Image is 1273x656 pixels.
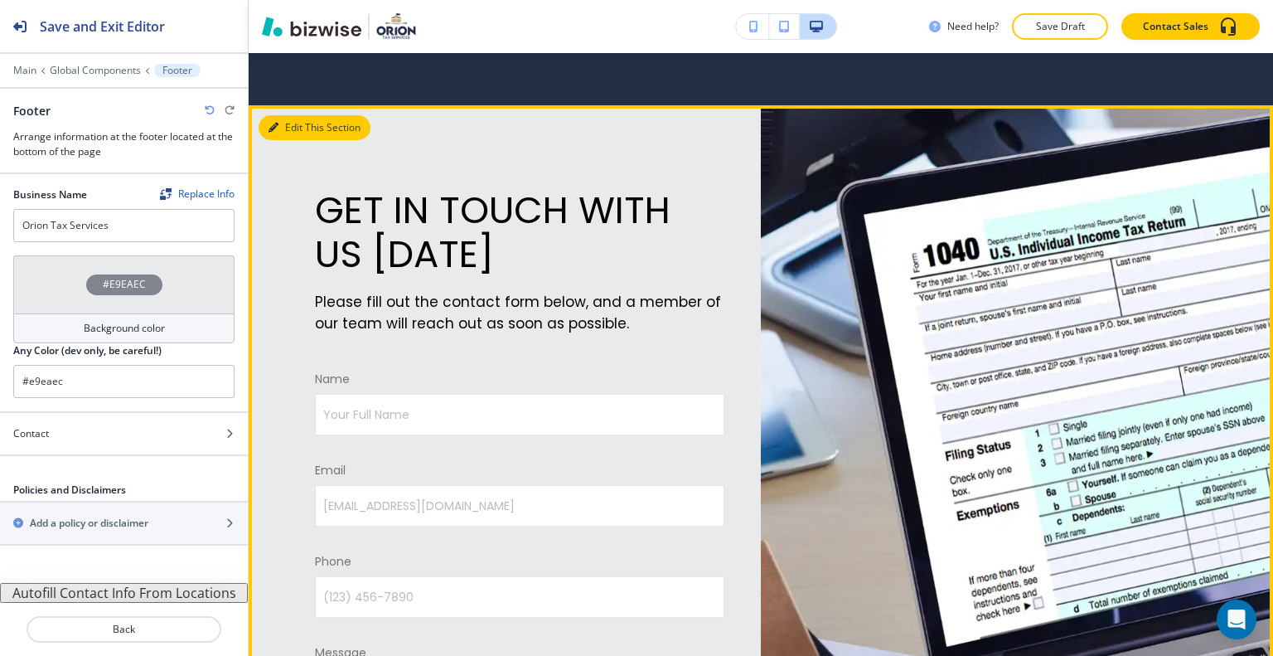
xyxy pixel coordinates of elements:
p: Save Draft [1033,19,1087,34]
h2: Business Name [13,187,87,202]
h2: Add a policy or disclaimer [30,516,148,531]
p: Email [315,462,724,479]
button: Contact Sales [1121,13,1260,40]
p: GET IN TOUCH WITH US [DATE] [315,188,724,276]
p: Phone [315,553,724,570]
div: Open Intercom Messenger [1217,600,1256,639]
p: Contact Sales [1143,19,1208,34]
button: Save Draft [1012,13,1108,40]
h4: Contact [13,426,49,441]
h4: #E9EAEC [103,277,146,292]
h2: Save and Exit Editor [40,17,165,36]
h4: Background color [84,321,165,336]
img: Your Logo [376,13,416,40]
button: ReplaceReplace Info [160,188,235,200]
button: #E9EAECBackground color [13,255,235,343]
p: Name [315,371,724,387]
button: Global Components [50,65,141,76]
h3: Need help? [947,19,999,34]
span: Find and replace this information across Bizwise [160,188,235,202]
img: Bizwise Logo [262,17,361,36]
p: Please fill out the contact form below, and a member of our team will reach out as soon as possible. [315,291,724,334]
button: Main [13,65,36,76]
button: Edit This Section [259,115,370,140]
div: Replace Info [160,188,235,200]
p: Footer [162,65,192,76]
button: Footer [154,64,201,77]
h2: Any Color (dev only, be careful!) [13,343,162,358]
img: Replace [160,188,172,200]
h3: Arrange information at the footer located at the bottom of the page [13,129,235,159]
h2: Footer [13,102,51,119]
button: Back [27,616,221,643]
h2: Policies and Disclaimers [13,483,126,498]
p: Back [28,622,220,637]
